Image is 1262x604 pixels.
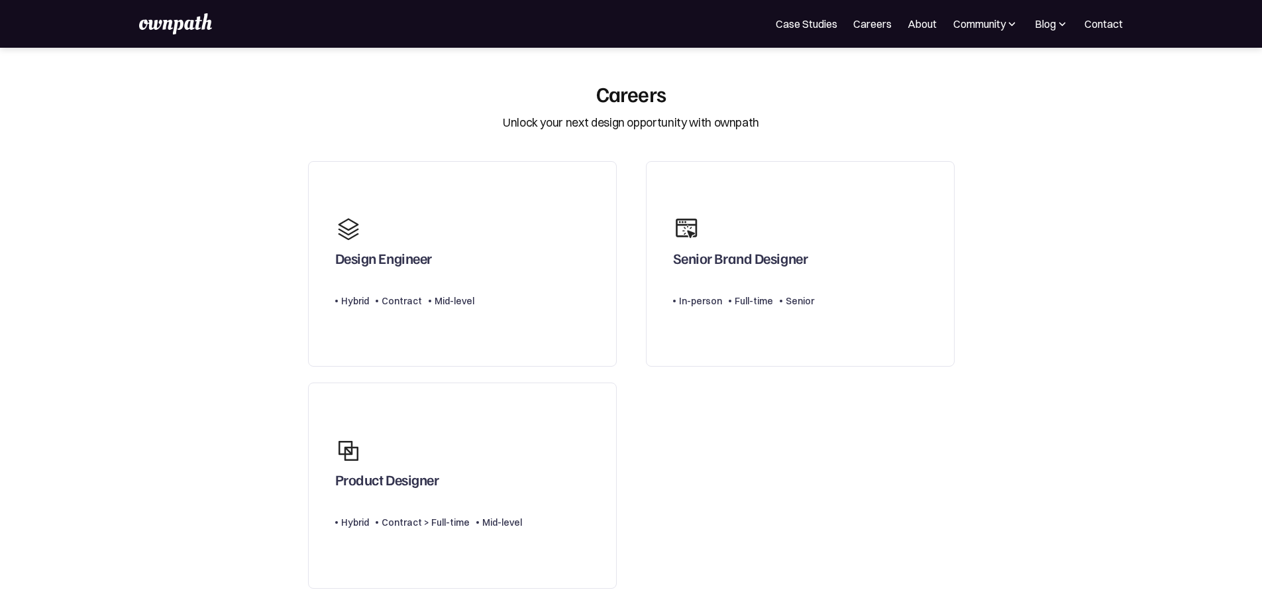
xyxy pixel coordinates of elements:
[335,471,439,495] div: Product Designer
[503,114,759,131] div: Unlock your next design opportunity with ownpath
[308,161,617,367] a: Design EngineerHybridContractMid-level
[341,293,369,309] div: Hybrid
[646,161,955,367] a: Senior Brand DesignerIn-personFull-timeSenior
[1034,16,1069,32] div: Blog
[335,249,432,273] div: Design Engineer
[908,16,937,32] a: About
[1084,16,1123,32] a: Contact
[435,293,474,309] div: Mid-level
[853,16,892,32] a: Careers
[341,514,369,530] div: Hybrid
[596,81,666,106] div: Careers
[1035,16,1056,32] div: Blog
[953,16,1006,32] div: Community
[482,514,522,530] div: Mid-level
[673,249,808,273] div: Senior Brand Designer
[382,514,470,530] div: Contract > Full-time
[735,293,773,309] div: Full-time
[953,16,1018,32] div: Community
[786,293,814,309] div: Senior
[776,16,837,32] a: Case Studies
[308,383,617,589] a: Product DesignerHybridContract > Full-timeMid-level
[382,293,422,309] div: Contract
[679,293,722,309] div: In-person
